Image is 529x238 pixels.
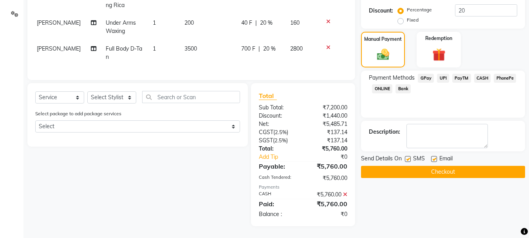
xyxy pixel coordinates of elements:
button: Checkout [361,166,525,178]
div: ₹0 [312,153,354,161]
span: 1 [153,19,156,26]
div: Cash Tendered: [253,174,303,182]
div: ₹5,760.00 [303,191,353,199]
div: ₹5,760.00 [303,199,353,209]
span: 2.5% [275,129,287,135]
span: Total [259,92,277,100]
span: 40 F [241,19,252,27]
span: | [258,45,260,53]
span: 2.5% [274,137,286,144]
span: CASH [474,74,491,83]
span: Email [439,154,453,164]
div: ₹137.14 [303,136,353,145]
a: Add Tip [253,153,311,161]
div: Total: [253,145,303,153]
div: Payments [259,184,347,191]
span: GPay [418,74,434,83]
div: Description: [369,128,400,136]
div: CASH [253,191,303,199]
div: ₹1,440.00 [303,112,353,120]
span: 2800 [290,45,303,52]
span: | [255,19,257,27]
div: ( ) [253,136,303,145]
div: ₹7,200.00 [303,104,353,112]
div: ₹5,760.00 [303,174,353,182]
span: ONLINE [372,84,392,93]
div: ₹5,760.00 [303,145,353,153]
label: Manual Payment [364,36,402,43]
span: 160 [290,19,300,26]
input: Search or Scan [142,91,240,103]
img: _cash.svg [373,47,393,62]
div: ( ) [253,128,303,136]
div: Net: [253,120,303,128]
span: 700 F [241,45,255,53]
label: Percentage [407,6,432,13]
span: 20 % [260,19,273,27]
div: Paid: [253,199,303,209]
div: Balance : [253,210,303,218]
div: Payable: [253,162,303,171]
label: Fixed [407,16,419,24]
span: Send Details On [361,154,402,164]
div: ₹137.14 [303,128,353,136]
span: PhonePe [494,74,516,83]
span: 1 [153,45,156,52]
span: Payment Methods [369,74,415,82]
span: PayTM [452,74,471,83]
span: [PERSON_NAME] [37,45,81,52]
div: ₹5,760.00 [303,162,353,171]
span: UPI [437,74,449,83]
span: 200 [184,19,194,26]
span: 3500 [184,45,197,52]
div: Discount: [369,7,393,15]
span: SMS [413,154,425,164]
span: SGST [259,137,273,144]
div: Discount: [253,112,303,120]
img: _gift.svg [428,47,450,63]
span: Under Arms Waxing [106,19,136,35]
label: Redemption [425,35,452,42]
label: Select package to add package services [35,110,121,117]
span: 20 % [263,45,276,53]
span: CGST [259,129,273,136]
span: Bank [395,84,411,93]
span: [PERSON_NAME] [37,19,81,26]
div: ₹5,485.71 [303,120,353,128]
span: Full Body D-Tan [106,45,142,60]
div: ₹0 [303,210,353,218]
div: Sub Total: [253,104,303,112]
